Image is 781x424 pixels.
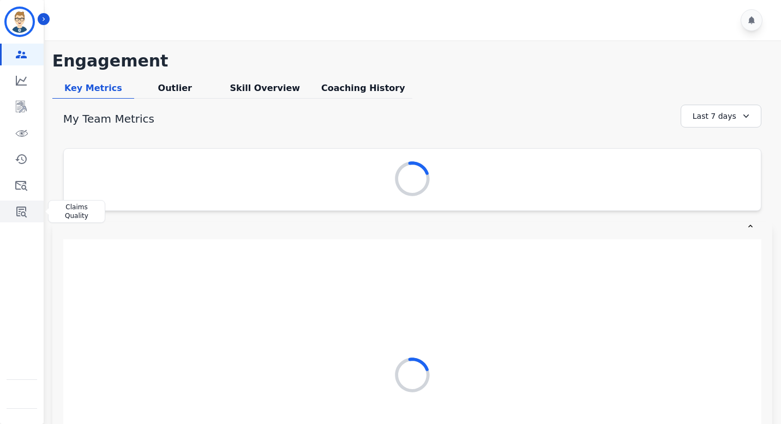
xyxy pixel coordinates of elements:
[7,9,33,35] img: Bordered avatar
[216,82,314,99] div: Skill Overview
[52,51,772,71] h1: Engagement
[681,105,761,128] div: Last 7 days
[63,111,154,126] h1: My Team Metrics
[314,82,412,99] div: Coaching History
[134,82,216,99] div: Outlier
[52,82,134,99] div: Key Metrics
